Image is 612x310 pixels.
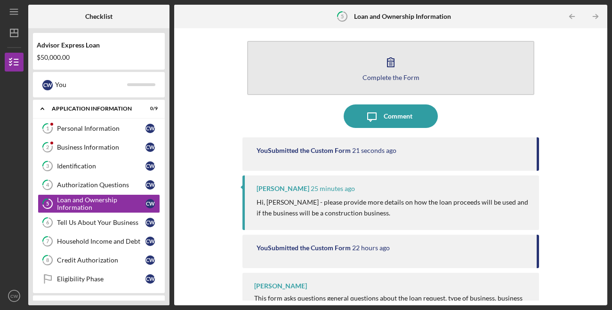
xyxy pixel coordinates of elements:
[352,147,396,154] time: 2025-09-24 17:35
[52,106,134,111] div: Application Information
[145,124,155,133] div: C W
[38,232,160,251] a: 7Household Income and DebtCW
[38,157,160,175] a: 3IdentificationCW
[5,286,24,305] button: CW
[145,161,155,171] div: C W
[257,147,351,154] div: You Submitted the Custom Form
[384,104,412,128] div: Comment
[145,199,155,208] div: C W
[57,238,145,245] div: Household Income and Debt
[57,125,145,132] div: Personal Information
[38,138,160,157] a: 2Business InformationCW
[145,218,155,227] div: C W
[145,180,155,190] div: C W
[257,185,309,192] div: [PERSON_NAME]
[57,162,145,170] div: Identification
[354,13,451,20] b: Loan and Ownership Information
[257,244,351,252] div: You Submitted the Custom Form
[57,256,145,264] div: Credit Authorization
[145,143,155,152] div: C W
[145,274,155,284] div: C W
[352,244,390,252] time: 2025-09-23 19:22
[38,213,160,232] a: 6Tell Us About Your BusinessCW
[46,257,49,263] tspan: 8
[38,175,160,194] a: 4Authorization QuestionsCW
[145,237,155,246] div: C W
[57,275,145,283] div: Eligibility Phase
[141,106,158,111] div: 0 / 9
[46,126,49,132] tspan: 1
[38,119,160,138] a: 1Personal InformationCW
[57,196,145,211] div: Loan and Ownership Information
[311,185,355,192] time: 2025-09-24 17:10
[85,13,113,20] b: Checklist
[344,104,438,128] button: Comment
[10,294,18,299] text: CW
[145,255,155,265] div: C W
[38,194,160,213] a: 5Loan and Ownership InformationCW
[38,270,160,288] a: Eligibility PhaseCW
[46,182,49,188] tspan: 4
[46,201,49,207] tspan: 5
[46,144,49,151] tspan: 2
[362,74,419,81] div: Complete the Form
[254,282,307,290] div: [PERSON_NAME]
[37,54,161,61] div: $50,000.00
[57,181,145,189] div: Authorization Questions
[46,163,49,169] tspan: 3
[46,220,49,226] tspan: 6
[57,219,145,226] div: Tell Us About Your Business
[37,41,161,49] div: Advisor Express Loan
[257,197,530,218] p: Hi, [PERSON_NAME] - please provide more details on how the loan proceeds will be used and if the ...
[57,143,145,151] div: Business Information
[55,77,127,93] div: You
[247,41,534,95] button: Complete the Form
[46,238,49,245] tspan: 7
[38,251,160,270] a: 8Credit AuthorizationCW
[42,80,53,90] div: C W
[341,13,344,19] tspan: 5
